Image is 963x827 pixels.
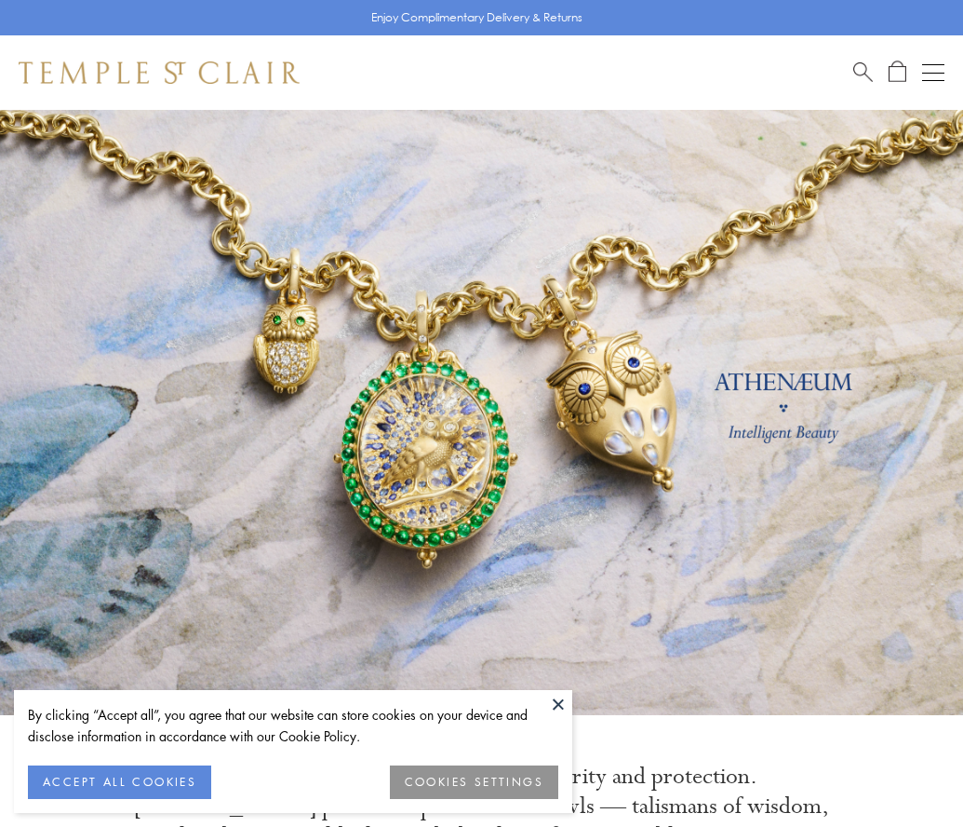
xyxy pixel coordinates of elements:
[889,61,906,84] a: Open Shopping Bag
[19,61,300,84] img: Temple St. Clair
[922,61,944,84] button: Open navigation
[28,766,211,799] button: ACCEPT ALL COOKIES
[390,766,558,799] button: COOKIES SETTINGS
[28,704,558,747] div: By clicking “Accept all”, you agree that our website can store cookies on your device and disclos...
[853,61,873,84] a: Search
[371,8,582,27] p: Enjoy Complimentary Delivery & Returns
